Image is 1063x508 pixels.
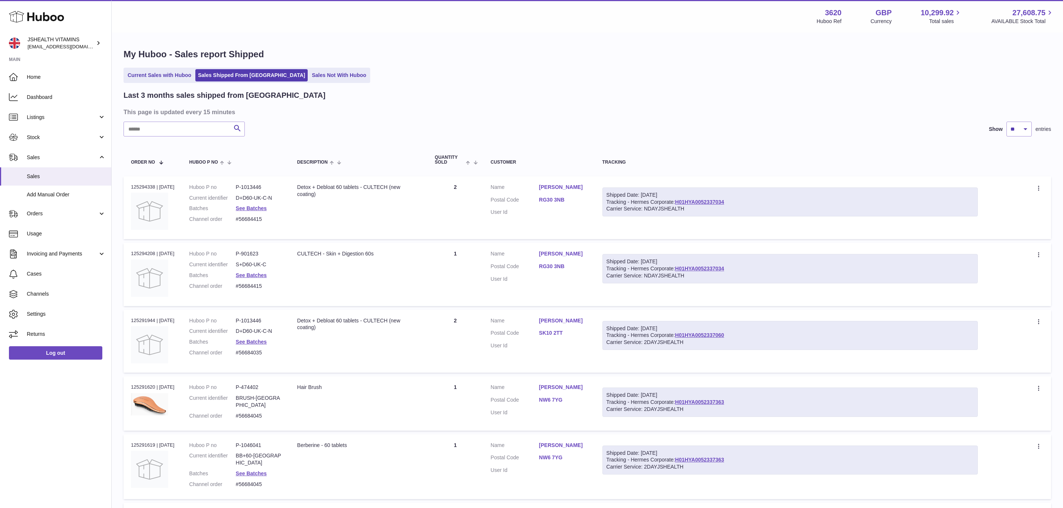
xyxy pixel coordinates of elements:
a: RG30 3NB [539,196,587,203]
label: Show [989,126,1003,133]
td: 2 [428,176,483,239]
span: 27,608.75 [1012,8,1046,18]
dt: Postal Code [491,396,539,405]
span: Order No [131,160,155,165]
a: H01HYA0052337363 [675,399,724,405]
strong: GBP [875,8,891,18]
dd: #56684415 [236,283,282,290]
a: NW6 7YG [539,396,587,403]
span: Stock [27,134,98,141]
span: Channels [27,290,106,298]
dd: S+D60-UK-C [236,261,282,268]
strong: 3620 [825,8,842,18]
div: Tracking - Hermes Corporate: [602,187,978,217]
a: Sales Shipped From [GEOGRAPHIC_DATA] [195,69,308,81]
h1: My Huboo - Sales report Shipped [124,48,1051,60]
dt: User Id [491,209,539,216]
span: Sales [27,154,98,161]
a: H01HYA0052337060 [675,332,724,338]
dt: Channel order [189,349,236,356]
div: 125291619 | [DATE] [131,442,175,448]
dt: Batches [189,338,236,345]
div: Tracking - Hermes Corporate: [602,446,978,475]
a: SK10 2TT [539,329,587,337]
span: AVAILABLE Stock Total [991,18,1054,25]
div: Berberine - 60 tablets [297,442,420,449]
dt: Channel order [189,283,236,290]
td: 1 [428,376,483,431]
dt: Huboo P no [189,384,236,391]
td: 1 [428,434,483,499]
div: Shipped Date: [DATE] [606,258,974,265]
dt: Huboo P no [189,317,236,324]
dt: User Id [491,276,539,283]
div: 125294338 | [DATE] [131,184,175,190]
span: Invoicing and Payments [27,250,98,257]
span: Description [297,160,328,165]
span: Usage [27,230,106,237]
a: See Batches [236,272,267,278]
dt: Channel order [189,412,236,419]
div: Carrier Service: 2DAYJSHEALTH [606,406,974,413]
dt: Name [491,250,539,259]
a: Sales Not With Huboo [309,69,369,81]
a: NW6 7YG [539,454,587,461]
div: Currency [871,18,892,25]
dt: Postal Code [491,263,539,272]
a: [PERSON_NAME] [539,442,587,449]
div: Detox + Debloat 60 tablets - CULTECH (new coating) [297,184,420,198]
a: [PERSON_NAME] [539,317,587,324]
div: JSHEALTH VITAMINS [28,36,95,50]
div: 125291620 | [DATE] [131,384,175,390]
div: Shipped Date: [DATE] [606,192,974,199]
div: Shipped Date: [DATE] [606,325,974,332]
span: Settings [27,311,106,318]
span: Total sales [929,18,962,25]
dd: D+D60-UK-C-N [236,328,282,335]
h2: Last 3 months sales shipped from [GEOGRAPHIC_DATA] [124,90,326,100]
dt: Channel order [189,216,236,223]
a: 27,608.75 AVAILABLE Stock Total [991,8,1054,25]
span: Sales [27,173,106,180]
img: no-photo.jpg [131,193,168,230]
dd: P-1046041 [236,442,282,449]
a: H01HYA0052337363 [675,457,724,463]
img: no-photo.jpg [131,326,168,363]
dt: Postal Code [491,454,539,463]
a: H01HYA0052337034 [675,199,724,205]
dt: Channel order [189,481,236,488]
span: 10,299.92 [920,8,954,18]
div: Shipped Date: [DATE] [606,450,974,457]
div: Tracking - Hermes Corporate: [602,388,978,417]
div: Detox + Debloat 60 tablets - CULTECH (new coating) [297,317,420,331]
dt: User Id [491,467,539,474]
dd: P-901623 [236,250,282,257]
dt: Huboo P no [189,250,236,257]
dt: Current identifier [189,328,236,335]
div: Carrier Service: 2DAYJSHEALTH [606,339,974,346]
span: Listings [27,114,98,121]
dd: D+D60-UK-C-N [236,194,282,202]
dt: Name [491,384,539,393]
dt: Name [491,317,539,326]
div: Tracking [602,160,978,165]
dt: Current identifier [189,452,236,466]
dt: Batches [189,205,236,212]
h3: This page is updated every 15 minutes [124,108,1049,116]
dt: Postal Code [491,329,539,338]
dt: Batches [189,470,236,477]
dd: #56684045 [236,481,282,488]
span: Add Manual Order [27,191,106,198]
dt: Huboo P no [189,184,236,191]
div: Tracking - Hermes Corporate: [602,321,978,350]
dd: #56684035 [236,349,282,356]
a: See Batches [236,205,267,211]
dd: P-474402 [236,384,282,391]
div: 125291944 | [DATE] [131,317,175,324]
img: no-photo.jpg [131,260,168,297]
a: RG30 3NB [539,263,587,270]
span: [EMAIL_ADDRESS][DOMAIN_NAME] [28,44,109,49]
img: internalAdmin-3620@internal.huboo.com [9,38,20,49]
dt: Huboo P no [189,442,236,449]
dt: Current identifier [189,194,236,202]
